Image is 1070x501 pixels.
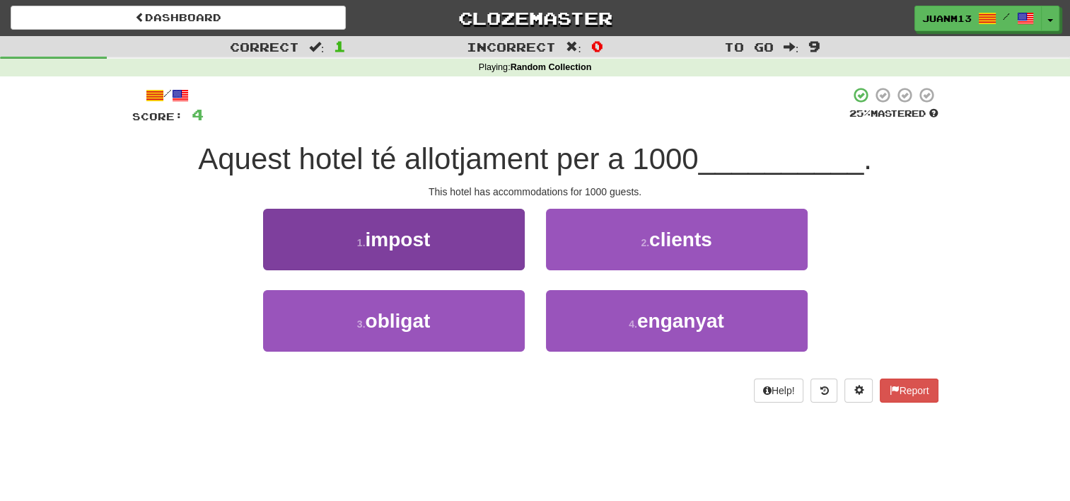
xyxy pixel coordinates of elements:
[849,108,871,119] span: 25 %
[880,379,938,403] button: Report
[467,40,556,54] span: Incorrect
[649,229,712,250] span: clients
[365,310,430,332] span: obligat
[357,318,366,330] small: 3 .
[511,62,592,72] strong: Random Collection
[192,105,204,123] span: 4
[263,290,525,352] button: 3.obligat
[863,142,872,175] span: .
[132,185,938,199] div: This hotel has accommodations for 1000 guests.
[132,110,183,122] span: Score:
[357,237,366,248] small: 1 .
[1003,11,1010,21] span: /
[724,40,774,54] span: To go
[367,6,702,30] a: Clozemaster
[699,142,864,175] span: __________
[263,209,525,270] button: 1.impost
[637,310,724,332] span: enganyat
[11,6,346,30] a: Dashboard
[922,12,972,25] span: JuanM13
[808,38,820,54] span: 9
[629,318,637,330] small: 4 .
[914,6,1042,31] a: JuanM13 /
[334,38,346,54] span: 1
[754,379,804,403] button: Help!
[198,142,698,175] span: Aquest hotel té allotjament per a 1000
[546,209,808,270] button: 2.clients
[230,40,299,54] span: Correct
[132,86,204,104] div: /
[641,237,649,248] small: 2 .
[784,41,799,53] span: :
[591,38,603,54] span: 0
[810,379,837,403] button: Round history (alt+y)
[849,108,938,120] div: Mastered
[566,41,581,53] span: :
[309,41,325,53] span: :
[365,229,430,250] span: impost
[546,290,808,352] button: 4.enganyat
